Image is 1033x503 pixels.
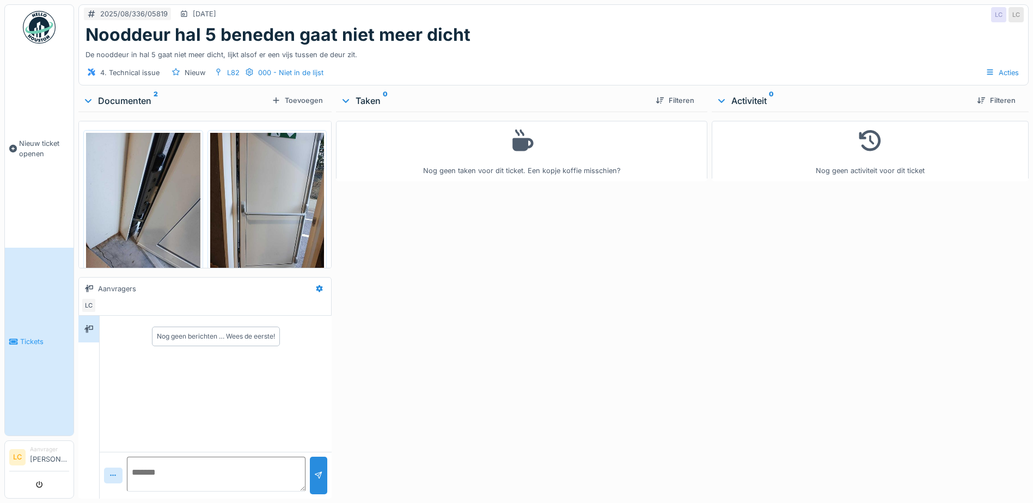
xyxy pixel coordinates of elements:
[154,94,158,107] sup: 2
[1008,7,1024,22] div: LC
[267,93,327,108] div: Toevoegen
[9,445,69,471] a: LC Aanvrager[PERSON_NAME]
[981,65,1024,81] div: Acties
[973,93,1020,108] div: Filteren
[5,50,74,248] a: Nieuw ticket openen
[157,332,275,341] div: Nog geen berichten … Wees de eerste!
[343,126,700,176] div: Nog geen taken voor dit ticket. Een kopje koffie misschien?
[227,68,240,78] div: L82
[30,445,69,469] li: [PERSON_NAME]
[86,133,200,285] img: ue7z3dtxjq0ripyy1fr8gmtmbzoo
[5,248,74,435] a: Tickets
[716,94,968,107] div: Activiteit
[85,24,470,45] h1: Nooddeur hal 5 beneden gaat niet meer dicht
[769,94,774,107] sup: 0
[100,68,160,78] div: 4. Technical issue
[340,94,647,107] div: Taken
[185,68,205,78] div: Nieuw
[210,133,325,285] img: uqa5uyqn2hvxr3uv072hek2m0cr7
[85,45,1022,60] div: De nooddeur in hal 5 gaat niet meer dicht, lijkt alsof er een vijs tussen de deur zit.
[81,298,96,313] div: LC
[991,7,1006,22] div: LC
[193,9,216,19] div: [DATE]
[30,445,69,453] div: Aanvrager
[258,68,323,78] div: 000 - Niet in de lijst
[19,138,69,159] span: Nieuw ticket openen
[651,93,699,108] div: Filteren
[98,284,136,294] div: Aanvragers
[719,126,1022,176] div: Nog geen activiteit voor dit ticket
[23,11,56,44] img: Badge_color-CXgf-gQk.svg
[9,449,26,465] li: LC
[20,336,69,347] span: Tickets
[100,9,168,19] div: 2025/08/336/05819
[383,94,388,107] sup: 0
[83,94,267,107] div: Documenten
